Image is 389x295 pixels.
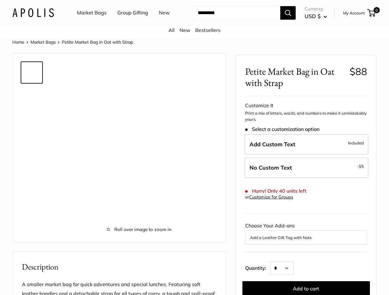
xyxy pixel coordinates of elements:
[180,27,190,33] a: New
[12,38,133,46] nav: Breadcrumb
[159,8,170,18] a: New
[21,160,43,182] a: Petite Market Bag in Oat with Strap
[343,9,365,17] a: My Account
[21,184,43,206] a: Petite Market Bag in Oat with Strap
[21,61,43,84] a: Petite Market Bag in Oat with Strap
[374,7,380,13] span: 0
[195,27,221,33] a: Bestsellers
[62,225,217,234] span: Roll over image to zoom in
[30,39,56,45] a: Market Bags
[357,163,364,170] span: -
[12,39,24,45] a: Home
[305,5,327,13] span: Currency
[245,126,319,132] span: Select a customization option
[348,139,364,147] span: Included
[193,6,280,20] input: Search...
[359,164,364,169] span: $5
[249,195,293,200] a: Customize for Groups
[12,8,54,17] img: Apolis
[350,65,367,77] span: $88
[168,27,175,33] a: All
[21,86,43,108] a: Petite Market Bag in Oat with Strap
[21,111,43,133] a: Petite Market Bag in Oat with Strap
[21,135,43,157] a: Petite Market Bag in Oat with Strap
[250,234,362,241] button: Add a Leather Gift Tag with Note
[305,11,327,21] button: USD $
[77,8,107,18] a: Market Bags
[245,193,293,202] div: or
[245,134,368,155] label: Add Custom Text
[249,164,292,171] span: No Custom Text
[368,9,375,17] a: 0
[117,8,148,18] a: Group Gifting
[245,110,367,122] p: Print a mix of letters, words, and numbers to make it unmistakably yours.
[245,158,368,178] label: Leave Blank
[305,13,321,19] span: USD $
[245,66,345,88] span: Petite Market Bag in Oat with Strap
[245,188,306,194] span: Hurry! Only 40 units left
[249,141,295,148] span: Add Custom Text
[62,39,133,45] span: Petite Market Bag in Oat with Strap
[22,261,217,273] h2: Description
[280,6,296,20] button: Search
[245,260,270,275] label: Quantity:
[245,221,367,245] div: Choose Your Add-ons
[245,101,367,110] div: Customize It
